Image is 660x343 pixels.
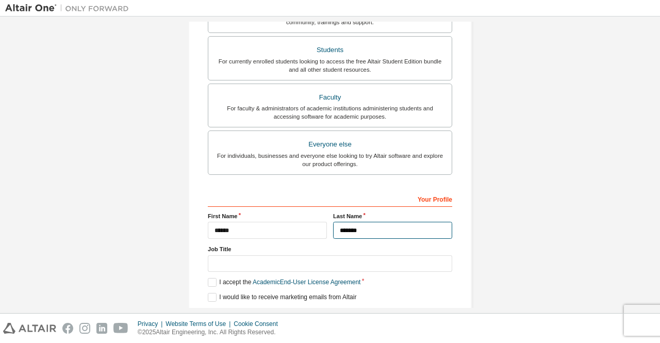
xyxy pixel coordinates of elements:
[234,320,284,328] div: Cookie Consent
[208,212,327,220] label: First Name
[214,57,445,74] div: For currently enrolled students looking to access the free Altair Student Edition bundle and all ...
[208,190,452,207] div: Your Profile
[96,323,107,334] img: linkedin.svg
[214,43,445,57] div: Students
[208,245,452,253] label: Job Title
[214,152,445,168] div: For individuals, businesses and everyone else looking to try Altair software and explore our prod...
[214,90,445,105] div: Faculty
[166,320,234,328] div: Website Terms of Use
[79,323,90,334] img: instagram.svg
[62,323,73,334] img: facebook.svg
[208,278,360,287] label: I accept the
[3,323,56,334] img: altair_logo.svg
[138,328,284,337] p: © 2025 Altair Engineering, Inc. All Rights Reserved.
[333,212,452,220] label: Last Name
[5,3,134,13] img: Altair One
[214,104,445,121] div: For faculty & administrators of academic institutions administering students and accessing softwa...
[214,137,445,152] div: Everyone else
[113,323,128,334] img: youtube.svg
[208,293,356,302] label: I would like to receive marketing emails from Altair
[138,320,166,328] div: Privacy
[253,279,360,286] a: Academic End-User License Agreement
